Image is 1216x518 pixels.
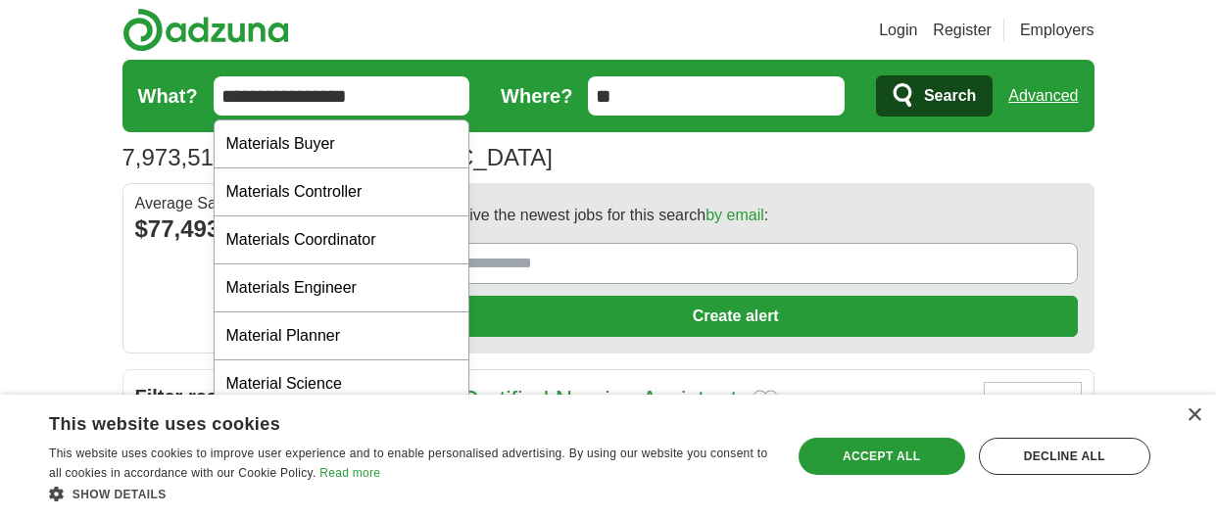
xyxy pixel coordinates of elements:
[924,76,976,116] span: Search
[753,390,778,413] button: Add to favorite jobs
[799,438,965,475] div: Accept all
[49,484,769,503] div: Show details
[215,312,469,360] div: Material Planner
[215,360,469,408] div: Material Science
[979,438,1150,475] div: Decline all
[984,382,1082,455] img: Company logo
[135,212,349,247] div: $77,493
[876,75,993,117] button: Search
[122,140,227,175] span: 7,973,517
[122,144,553,170] h1: Jobs in [GEOGRAPHIC_DATA]
[215,120,469,168] div: Materials Buyer
[1020,19,1094,42] a: Employers
[123,370,361,423] h2: Filter results
[215,264,469,312] div: Materials Engineer
[501,81,572,111] label: Where?
[215,216,469,264] div: Materials Coordinator
[138,81,198,111] label: What?
[705,207,764,223] a: by email
[122,8,289,52] img: Adzuna logo
[49,447,767,480] span: This website uses cookies to improve user experience and to enable personalised advertising. By u...
[394,296,1078,337] button: Create alert
[433,204,768,227] span: Receive the newest jobs for this search :
[135,196,349,212] div: Average Salary
[215,168,469,216] div: Materials Controller
[319,466,380,480] a: Read more, opens a new window
[49,406,720,436] div: This website uses cookies
[1008,76,1078,116] a: Advanced
[933,19,992,42] a: Register
[1187,408,1201,423] div: Close
[879,19,917,42] a: Login
[73,488,167,501] span: Show details
[390,386,738,412] a: (CNA) Certified Nursing Assistant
